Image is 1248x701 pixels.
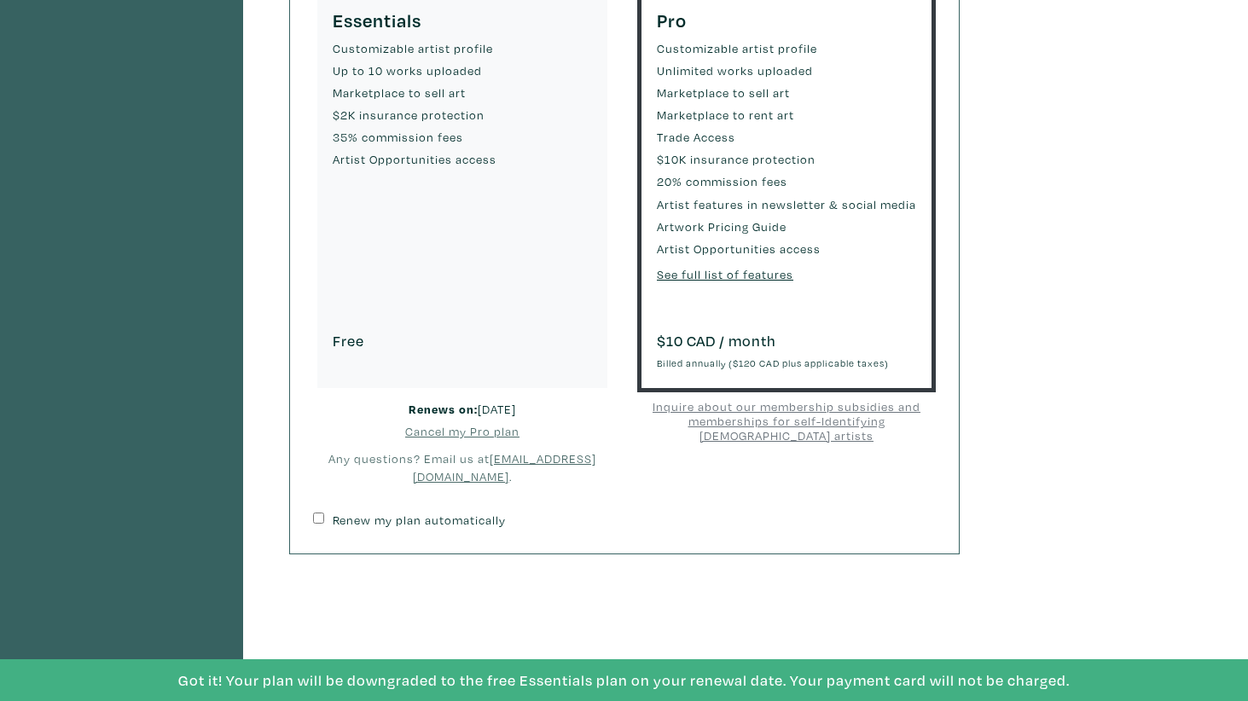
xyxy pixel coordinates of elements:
small: Unlimited works uploaded [657,61,916,80]
a: Cancel my Pro plan [405,423,520,439]
small: 35% commission fees [333,128,592,147]
small: 20% commission fees [657,172,916,191]
small: Artist Opportunities access [657,240,916,258]
a: Inquire about our membership subsidies and memberships for self-Identifying [DEMOGRAPHIC_DATA] ar... [637,400,936,443]
small: $2K insurance protection [333,106,592,125]
a: [EMAIL_ADDRESS][DOMAIN_NAME] [413,450,597,484]
small: Artist Opportunities access [333,150,592,169]
small: Artist features in newsletter & social media [657,195,916,214]
small: Customizable artist profile [333,39,592,58]
small: Marketplace to rent art [657,106,916,125]
small: Trade Access [657,128,916,147]
small: Marketplace to sell art [333,84,592,102]
small: Marketplace to sell art [657,84,916,102]
label: Renew my plan automatically [333,511,506,530]
small: $10K insurance protection [657,150,916,169]
h6: Free [333,332,592,350]
small: [DATE] [313,400,612,419]
h6: $ 10 CAD / month [657,332,916,350]
h5: Pro [657,9,916,32]
h5: Essentials [333,9,592,32]
small: Billed annually ($120 CAD plus applicable taxes) [657,356,889,369]
small: Any questions? Email us at . [328,450,596,484]
small: Up to 10 works uploaded [333,61,592,80]
small: Artwork Pricing Guide [657,217,916,236]
h6: Got it! Your plan will be downgraded to the free Essentials plan on your renewal date. Your payme... [20,671,1229,690]
small: Customizable artist profile [657,39,916,58]
strong: Renews on: [409,401,478,417]
a: See full list of features [657,266,793,282]
u: Inquire about our membership subsidies and memberships for self-Identifying [DEMOGRAPHIC_DATA] ar... [653,398,920,443]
